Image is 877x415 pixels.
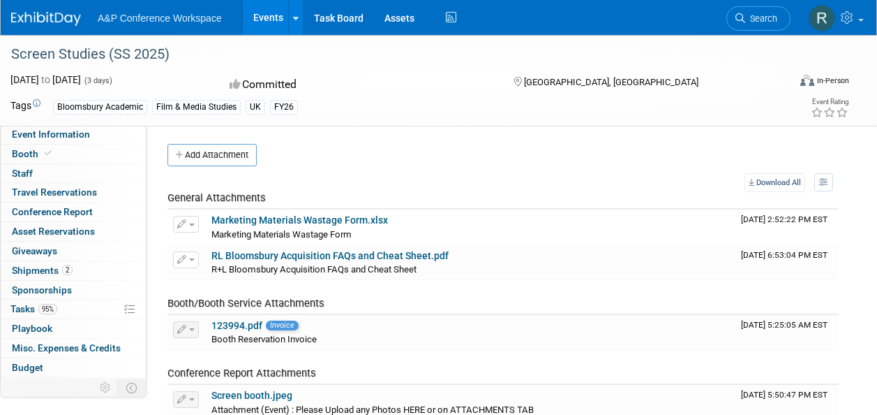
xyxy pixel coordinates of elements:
a: Search [726,6,790,31]
span: Upload Timestamp [741,250,827,260]
a: Shipments2 [1,261,146,280]
a: RL Bloomsbury Acquisition FAQs and Cheat Sheet.pdf [211,250,449,261]
span: Marketing Materials Wastage Form [211,229,352,240]
span: Event Information [12,129,90,140]
span: Giveaways [12,245,57,256]
span: Search [745,13,777,24]
span: Attachment (Event) : Please Upload any Photos HERE or on ATTACHMENTS TAB [211,405,534,415]
a: Sponsorships [1,281,146,300]
span: Travel Reservations [12,187,97,198]
div: Film & Media Studies [152,100,241,115]
a: Booth [1,145,146,163]
td: Upload Timestamp [735,210,839,245]
a: Download All [744,173,805,192]
a: Asset Reservations [1,222,146,241]
span: Booth [12,148,54,159]
a: Playbook [1,319,146,338]
span: Conference Report [12,206,93,217]
td: Upload Timestamp [735,245,839,280]
span: Booth/Booth Service Attachments [167,297,324,310]
span: A&P Conference Workspace [98,13,222,24]
span: Budget [12,362,43,373]
a: Misc. Expenses & Credits [1,339,146,358]
img: Rebecca Barden [809,5,835,31]
span: (3 days) [83,76,112,85]
span: 95% [38,304,57,314]
a: Budget [1,358,146,377]
div: Event Format [727,73,849,94]
span: Sponsorships [12,284,72,296]
td: Tags [10,99,40,115]
a: Staff [1,164,146,183]
span: Upload Timestamp [741,320,827,330]
a: Travel Reservations [1,183,146,202]
span: R+L Bloomsbury Acquisition FAQs and Cheat Sheet [211,264,417,275]
span: to [39,74,52,85]
span: Misc. Expenses & Credits [12,342,121,354]
span: Booth Reservation Invoice [211,334,317,344]
span: Shipments [12,265,73,276]
span: 2 [62,265,73,275]
span: Invoice [266,321,299,330]
td: Upload Timestamp [735,315,839,350]
div: Bloomsbury Academic [53,100,147,115]
span: General Attachments [167,191,266,204]
img: Format-Inperson.png [800,75,814,86]
div: UK [246,100,265,115]
a: Event Information [1,125,146,144]
span: Upload Timestamp [741,390,827,400]
a: Conference Report [1,203,146,221]
div: Screen Studies (SS 2025) [6,42,777,67]
a: 123994.pdf [211,320,262,331]
a: Giveaways [1,242,146,261]
td: Personalize Event Tab Strip [93,379,118,397]
button: Add Attachment [167,144,257,166]
span: Asset Reservations [12,226,95,237]
img: ExhibitDay [11,12,81,26]
a: Tasks95% [1,300,146,319]
span: Conference Report Attachments [167,367,316,379]
span: Playbook [12,323,52,334]
span: Tasks [10,303,57,314]
div: In-Person [816,75,849,86]
a: Marketing Materials Wastage Form.xlsx [211,214,388,226]
td: Toggle Event Tabs [118,379,147,397]
span: Upload Timestamp [741,214,827,224]
div: Event Rating [811,99,848,105]
span: Staff [12,168,33,179]
i: Booth reservation complete [45,150,52,157]
div: Committed [225,73,491,97]
span: [DATE] [DATE] [10,74,81,85]
div: FY26 [270,100,298,115]
a: Screen booth.jpeg [211,390,292,401]
span: [GEOGRAPHIC_DATA], [GEOGRAPHIC_DATA] [524,77,698,87]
